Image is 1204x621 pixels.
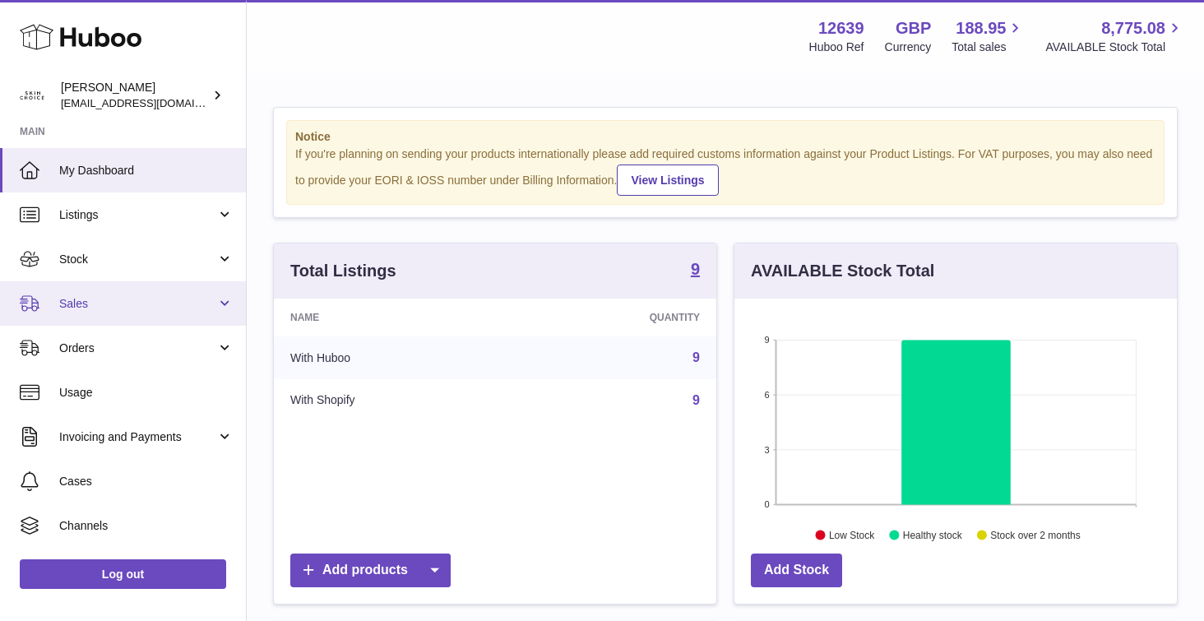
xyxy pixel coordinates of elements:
div: Currency [885,39,932,55]
text: 0 [764,499,769,509]
span: Usage [59,385,234,401]
a: 188.95 Total sales [952,17,1025,55]
td: With Shopify [274,379,512,422]
strong: GBP [896,17,931,39]
td: With Huboo [274,336,512,379]
span: [EMAIL_ADDRESS][DOMAIN_NAME] [61,96,242,109]
a: View Listings [617,165,718,196]
span: Listings [59,207,216,223]
a: 9 [692,350,700,364]
span: 188.95 [956,17,1006,39]
strong: Notice [295,129,1155,145]
a: Add Stock [751,554,842,587]
div: Huboo Ref [809,39,864,55]
span: My Dashboard [59,163,234,178]
a: 9 [692,393,700,407]
a: Log out [20,559,226,589]
text: Healthy stock [903,529,963,540]
th: Name [274,299,512,336]
span: Orders [59,341,216,356]
span: Channels [59,518,234,534]
th: Quantity [512,299,716,336]
span: 8,775.08 [1101,17,1165,39]
a: Add products [290,554,451,587]
span: Total sales [952,39,1025,55]
text: 6 [764,390,769,400]
strong: 9 [691,261,700,277]
strong: 12639 [818,17,864,39]
div: If you're planning on sending your products internationally please add required customs informati... [295,146,1155,196]
span: Stock [59,252,216,267]
span: AVAILABLE Stock Total [1045,39,1184,55]
span: Invoicing and Payments [59,429,216,445]
span: Cases [59,474,234,489]
a: 9 [691,261,700,280]
h3: AVAILABLE Stock Total [751,260,934,282]
img: admin@skinchoice.com [20,83,44,108]
text: Stock over 2 months [990,529,1080,540]
text: 3 [764,444,769,454]
div: [PERSON_NAME] [61,80,209,111]
text: 9 [764,335,769,345]
span: Sales [59,296,216,312]
text: Low Stock [829,529,875,540]
a: 8,775.08 AVAILABLE Stock Total [1045,17,1184,55]
h3: Total Listings [290,260,396,282]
